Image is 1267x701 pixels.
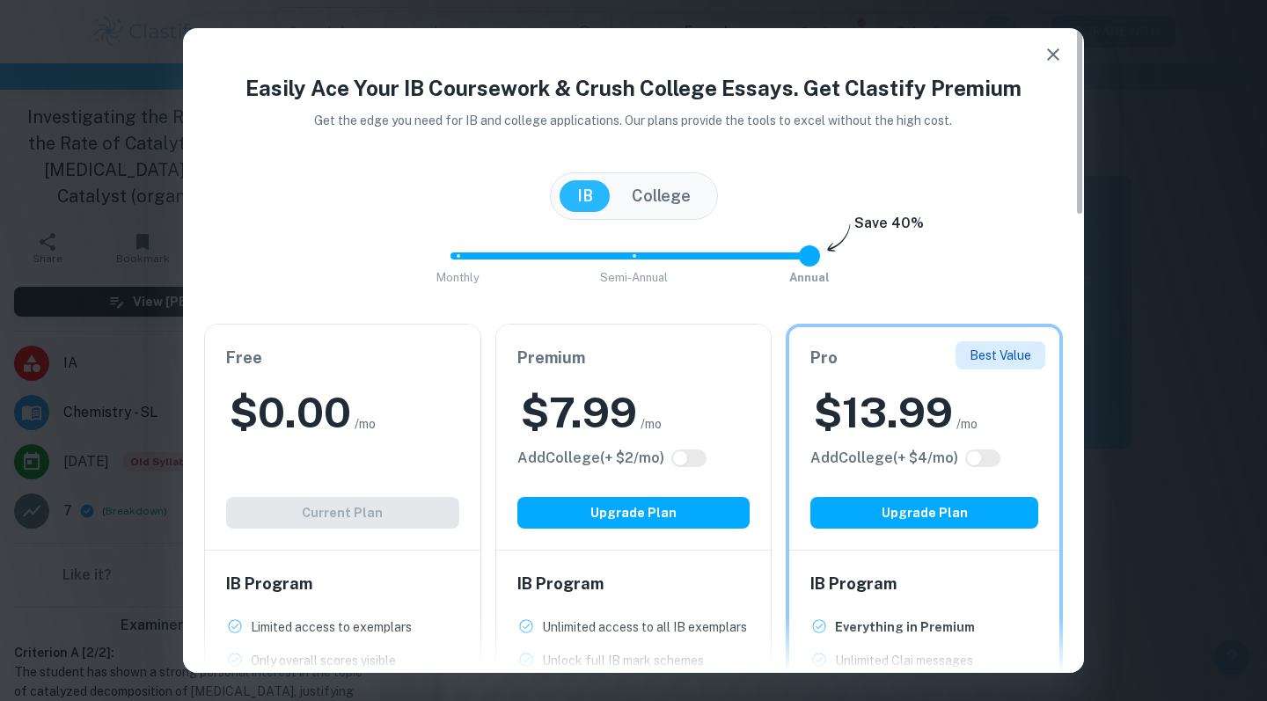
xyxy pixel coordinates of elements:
span: Semi-Annual [600,271,668,284]
button: IB [560,180,611,212]
h6: Save 40% [854,213,924,243]
h6: Pro [810,346,1038,370]
span: Annual [789,271,830,284]
h6: IB Program [810,572,1038,596]
img: subscription-arrow.svg [827,223,851,253]
h6: IB Program [517,572,751,596]
h6: Click to see all the additional College features. [810,448,958,469]
span: /mo [956,414,978,434]
h2: $ 0.00 [230,384,351,441]
span: /mo [641,414,662,434]
h6: Premium [517,346,751,370]
h2: $ 13.99 [814,384,953,441]
h2: $ 7.99 [521,384,637,441]
span: Monthly [436,271,480,284]
p: Best Value [970,346,1031,365]
button: College [614,180,708,212]
span: /mo [355,414,376,434]
button: Upgrade Plan [517,497,751,529]
h4: Easily Ace Your IB Coursework & Crush College Essays. Get Clastify Premium [204,72,1063,104]
h6: Click to see all the additional College features. [517,448,664,469]
h6: Free [226,346,459,370]
h6: IB Program [226,572,459,596]
button: Upgrade Plan [810,497,1038,529]
p: Get the edge you need for IB and college applications. Our plans provide the tools to excel witho... [290,111,978,130]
